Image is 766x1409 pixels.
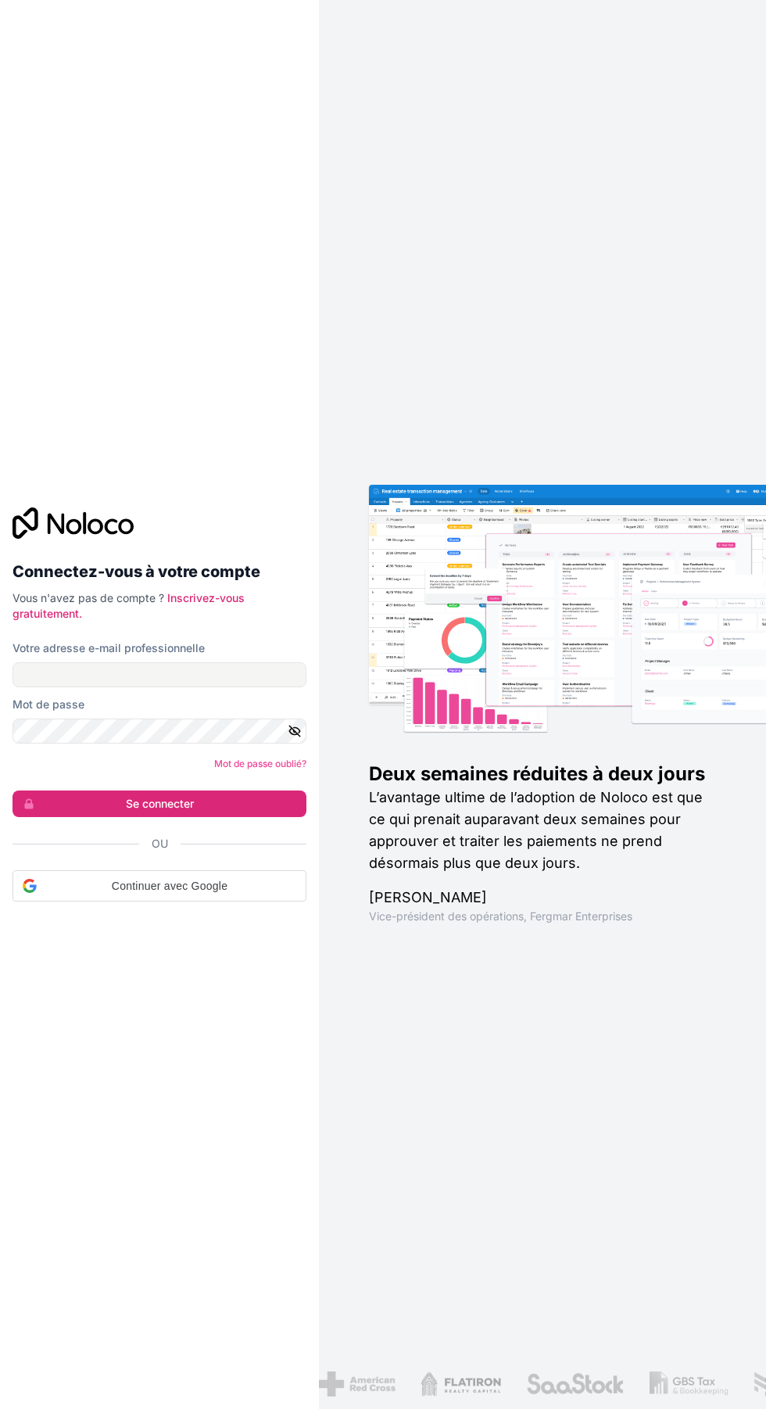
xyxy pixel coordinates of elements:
font: Ou [152,837,168,850]
font: , [524,909,527,923]
img: /assets/gbstax-C-GtDUiK.png [648,1371,728,1396]
font: Votre adresse e-mail professionnelle [13,641,205,654]
font: Connectez-vous à votre compte [13,562,260,581]
button: Se connecter [13,791,306,817]
font: Vice-président des opérations [369,909,524,923]
font: Deux semaines réduites à deux jours [369,762,705,785]
img: /assets/saastock-C6Zbiodz.png [524,1371,623,1396]
font: L’avantage ultime de l’adoption de Noloco est que ce qui prenait auparavant deux semaines pour ap... [369,789,703,871]
font: Fergmar Enterprises [530,909,632,923]
font: Vous n'avez pas de compte ? [13,591,164,604]
input: Mot de passe [13,719,306,744]
img: /assets/croix-rouge-americaine-BAupjrZR.png [318,1371,394,1396]
font: Mot de passe [13,697,84,711]
img: /assets/flatiron-C8eUkumj.png [419,1371,500,1396]
a: Mot de passe oublié? [214,758,306,769]
font: Continuer avec Google [112,880,227,892]
font: [PERSON_NAME] [369,889,487,905]
div: Continuer avec Google [13,870,306,902]
font: Se connecter [126,797,194,810]
input: Adresse email [13,662,306,687]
